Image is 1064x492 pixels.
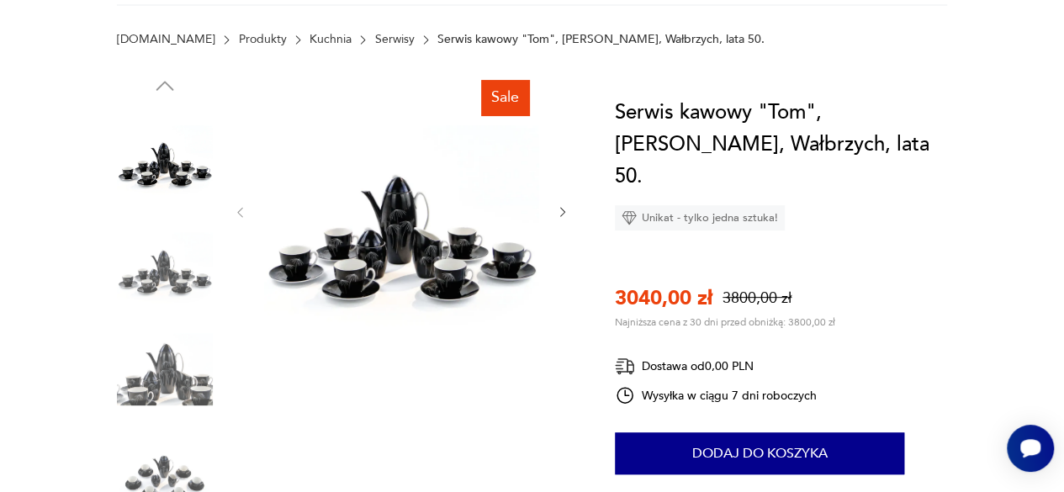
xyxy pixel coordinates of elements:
img: Zdjęcie produktu Serwis kawowy "Tom", J. Steckiewicz, Wałbrzych, lata 50. [117,214,213,310]
div: Wysyłka w ciągu 7 dni roboczych [615,385,817,405]
p: Najniższa cena z 30 dni przed obniżką: 3800,00 zł [615,315,835,329]
img: Zdjęcie produktu Serwis kawowy "Tom", J. Steckiewicz, Wałbrzych, lata 50. [264,73,539,348]
img: Zdjęcie produktu Serwis kawowy "Tom", J. Steckiewicz, Wałbrzych, lata 50. [117,321,213,417]
p: 3040,00 zł [615,284,712,312]
a: Kuchnia [310,33,352,46]
div: Dostawa od 0,00 PLN [615,356,817,377]
img: Zdjęcie produktu Serwis kawowy "Tom", J. Steckiewicz, Wałbrzych, lata 50. [117,107,213,203]
p: 3800,00 zł [723,288,791,309]
a: Produkty [239,33,287,46]
img: Ikona diamentu [622,210,637,225]
iframe: Smartsupp widget button [1007,425,1054,472]
img: Ikona dostawy [615,356,635,377]
h1: Serwis kawowy "Tom", [PERSON_NAME], Wałbrzych, lata 50. [615,97,947,193]
div: Unikat - tylko jedna sztuka! [615,205,785,230]
a: Serwisy [375,33,415,46]
a: [DOMAIN_NAME] [117,33,215,46]
p: Serwis kawowy "Tom", [PERSON_NAME], Wałbrzych, lata 50. [437,33,765,46]
div: Sale [481,80,529,115]
button: Dodaj do koszyka [615,432,904,474]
